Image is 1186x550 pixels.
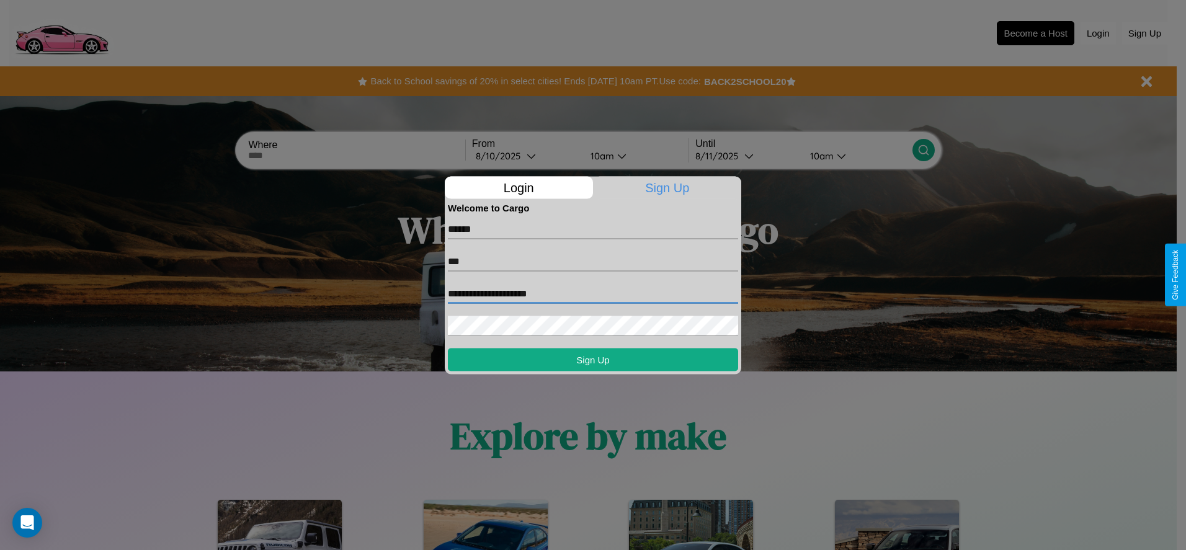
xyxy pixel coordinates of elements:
[448,202,738,213] h4: Welcome to Cargo
[1171,250,1180,300] div: Give Feedback
[12,508,42,538] div: Open Intercom Messenger
[594,176,742,198] p: Sign Up
[448,348,738,371] button: Sign Up
[445,176,593,198] p: Login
